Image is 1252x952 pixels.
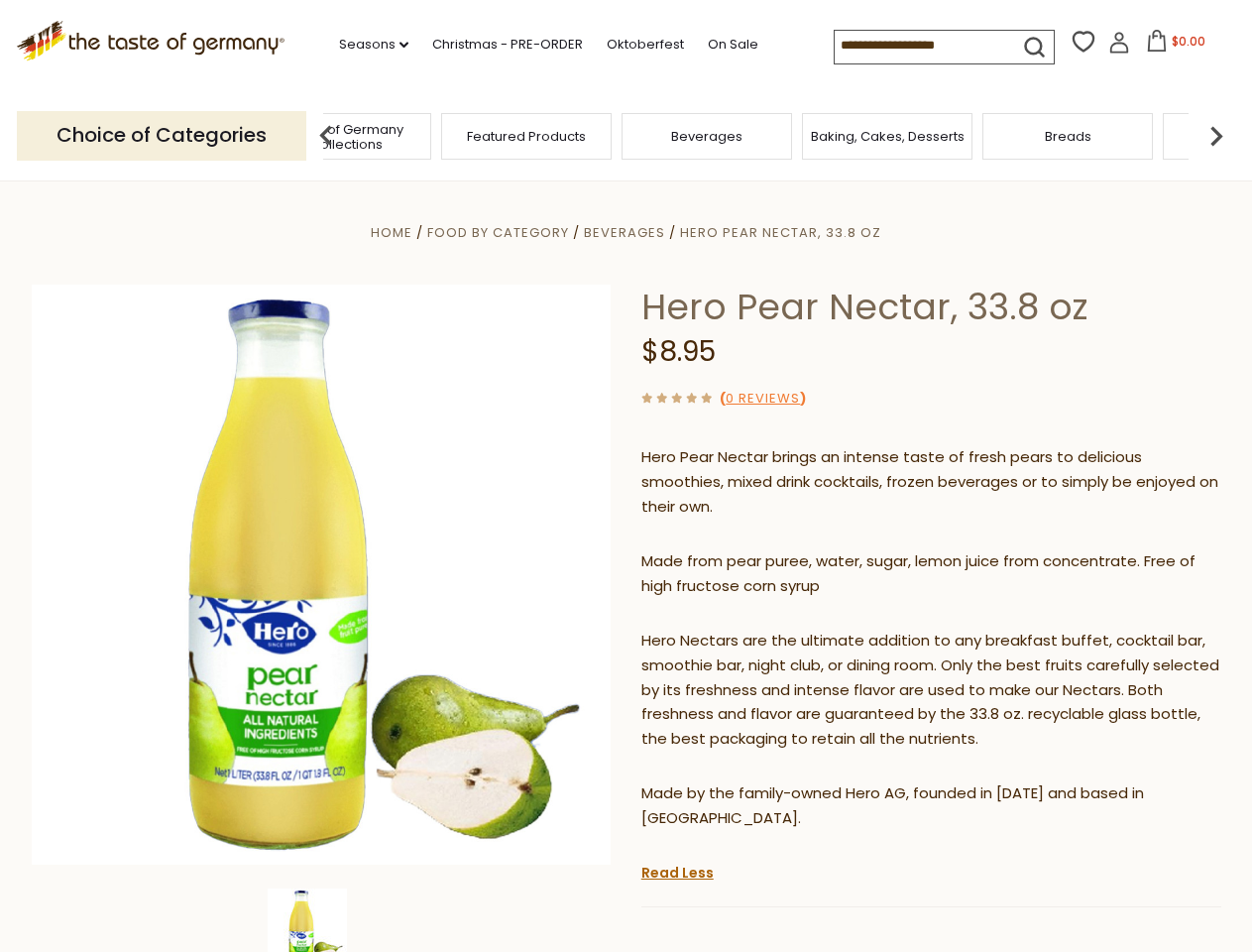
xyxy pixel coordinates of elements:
p: Made from pear puree, water, sugar, lemon juice from concentrate. Free of high fructose corn syrup​ [641,549,1221,599]
p: Hero Pear Nectar brings an intense taste of fresh pears to delicious smoothies, mixed drink cockt... [641,445,1221,520]
img: previous arrow [306,116,346,156]
button: $0.00 [1134,30,1218,59]
a: Home [371,223,412,242]
a: Featured Products [467,129,586,144]
a: Read Less [641,863,714,883]
span: $0.00 [1172,33,1205,50]
a: Beverages [584,223,665,242]
a: Christmas - PRE-ORDER [432,34,583,56]
a: Oktoberfest [607,34,684,56]
span: $8.95 [641,332,716,371]
span: ( ) [720,389,806,408]
img: next arrow [1196,116,1236,156]
p: Made by the family-owned Hero AG, founded in [DATE] and based in [GEOGRAPHIC_DATA]. [641,781,1221,831]
a: Baking, Cakes, Desserts [811,129,965,144]
a: Beverages [671,129,742,144]
h1: Hero Pear Nectar, 33.8 oz [641,285,1221,329]
img: Hero Pear Nectar, 33.8 oz [32,285,612,865]
a: Taste of Germany Collections [267,122,425,152]
a: 0 Reviews [726,389,800,410]
a: On Sale [708,34,758,56]
p: Choice of Categories [17,111,306,160]
a: Hero Pear Nectar, 33.8 oz [680,223,881,242]
a: Seasons [339,34,408,56]
p: Hero Nectars are the ultimate addition to any breakfast buffet, cocktail bar, smoothie bar, night... [641,629,1221,753]
a: Breads [1045,129,1091,144]
a: Food By Category [427,223,569,242]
